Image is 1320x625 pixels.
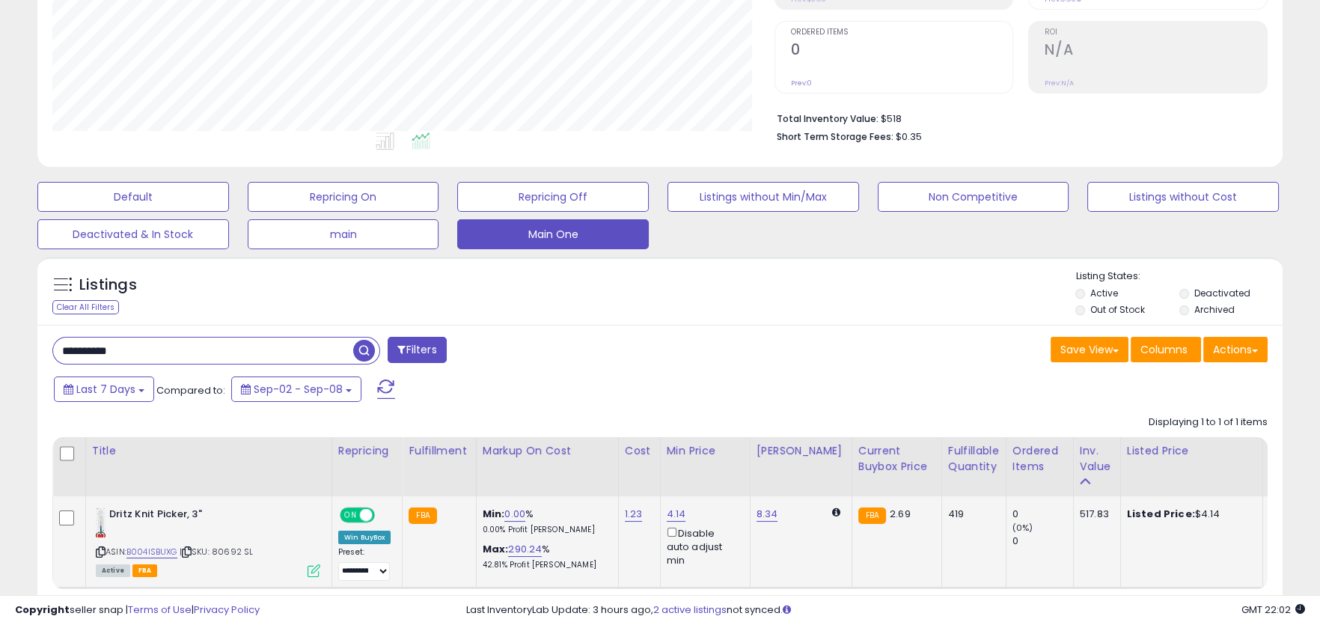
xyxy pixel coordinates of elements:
[476,437,618,496] th: The percentage added to the cost of goods (COGS) that forms the calculator for Min & Max prices.
[338,443,397,459] div: Repricing
[457,182,649,212] button: Repricing Off
[1012,443,1067,475] div: Ordered Items
[79,275,137,296] h5: Listings
[92,443,326,459] div: Title
[667,443,744,459] div: Min Price
[1194,303,1235,316] label: Archived
[896,129,922,144] span: $0.35
[109,507,291,525] b: Dritz Knit Picker, 3"
[76,382,135,397] span: Last 7 Days
[457,219,649,249] button: Main One
[878,182,1069,212] button: Non Competitive
[890,507,911,521] span: 2.69
[483,443,612,459] div: Markup on Cost
[126,546,177,558] a: B004ISBUXG
[858,443,935,475] div: Current Buybox Price
[757,507,778,522] a: 8.34
[156,383,225,397] span: Compared to:
[1127,443,1256,459] div: Listed Price
[96,507,106,537] img: 31In066CsxL._SL40_.jpg
[409,443,469,459] div: Fulfillment
[653,603,727,617] a: 2 active listings
[373,509,397,522] span: OFF
[248,219,439,249] button: main
[52,300,119,314] div: Clear All Filters
[483,542,509,556] b: Max:
[504,507,525,522] a: 0.00
[338,531,391,544] div: Win BuyBox
[948,507,994,521] div: 419
[1045,41,1267,61] h2: N/A
[37,182,229,212] button: Default
[231,376,361,402] button: Sep-02 - Sep-08
[757,443,846,459] div: [PERSON_NAME]
[254,382,343,397] span: Sep-02 - Sep-08
[777,130,893,143] b: Short Term Storage Fees:
[1241,603,1305,617] span: 2025-09-16 22:02 GMT
[1127,507,1195,521] b: Listed Price:
[858,507,886,524] small: FBA
[791,79,812,88] small: Prev: 0
[1203,337,1268,362] button: Actions
[1080,443,1114,475] div: Inv. value
[508,542,542,557] a: 290.24
[1131,337,1201,362] button: Columns
[667,182,859,212] button: Listings without Min/Max
[483,507,607,535] div: %
[132,564,158,577] span: FBA
[1012,534,1073,548] div: 0
[791,28,1013,37] span: Ordered Items
[409,507,436,524] small: FBA
[128,603,192,617] a: Terms of Use
[667,507,686,522] a: 4.14
[1051,337,1128,362] button: Save View
[341,509,360,522] span: ON
[667,525,739,567] div: Disable auto adjust min
[483,525,607,535] p: 0.00% Profit [PERSON_NAME]
[1090,287,1118,299] label: Active
[625,507,643,522] a: 1.23
[1149,415,1268,430] div: Displaying 1 to 1 of 1 items
[1080,507,1109,521] div: 517.83
[483,560,607,570] p: 42.81% Profit [PERSON_NAME]
[388,337,446,363] button: Filters
[777,112,879,125] b: Total Inventory Value:
[1194,287,1250,299] label: Deactivated
[1012,522,1033,534] small: (0%)
[1087,182,1279,212] button: Listings without Cost
[15,603,70,617] strong: Copyright
[483,507,505,521] b: Min:
[625,443,654,459] div: Cost
[1075,269,1282,284] p: Listing States:
[1127,507,1251,521] div: $4.14
[248,182,439,212] button: Repricing On
[1045,79,1074,88] small: Prev: N/A
[96,564,130,577] span: All listings currently available for purchase on Amazon
[15,603,260,618] div: seller snap | |
[1045,28,1267,37] span: ROI
[96,507,320,576] div: ASIN:
[1140,342,1188,357] span: Columns
[37,219,229,249] button: Deactivated & In Stock
[1012,507,1073,521] div: 0
[180,546,254,558] span: | SKU: 80692 SL
[466,603,1305,618] div: Last InventoryLab Update: 3 hours ago, not synced.
[194,603,260,617] a: Privacy Policy
[483,543,607,570] div: %
[777,109,1256,126] li: $518
[338,547,391,580] div: Preset:
[54,376,154,402] button: Last 7 Days
[791,41,1013,61] h2: 0
[948,443,1000,475] div: Fulfillable Quantity
[1090,303,1145,316] label: Out of Stock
